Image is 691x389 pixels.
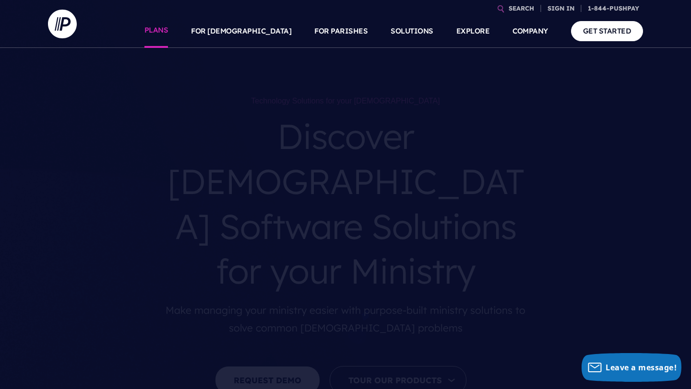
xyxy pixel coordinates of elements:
[191,14,291,48] a: FOR [DEMOGRAPHIC_DATA]
[314,14,368,48] a: FOR PARISHES
[606,362,677,373] span: Leave a message!
[456,14,490,48] a: EXPLORE
[512,14,548,48] a: COMPANY
[391,14,433,48] a: SOLUTIONS
[582,353,681,382] button: Leave a message!
[571,21,643,41] a: GET STARTED
[144,14,168,48] a: PLANS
